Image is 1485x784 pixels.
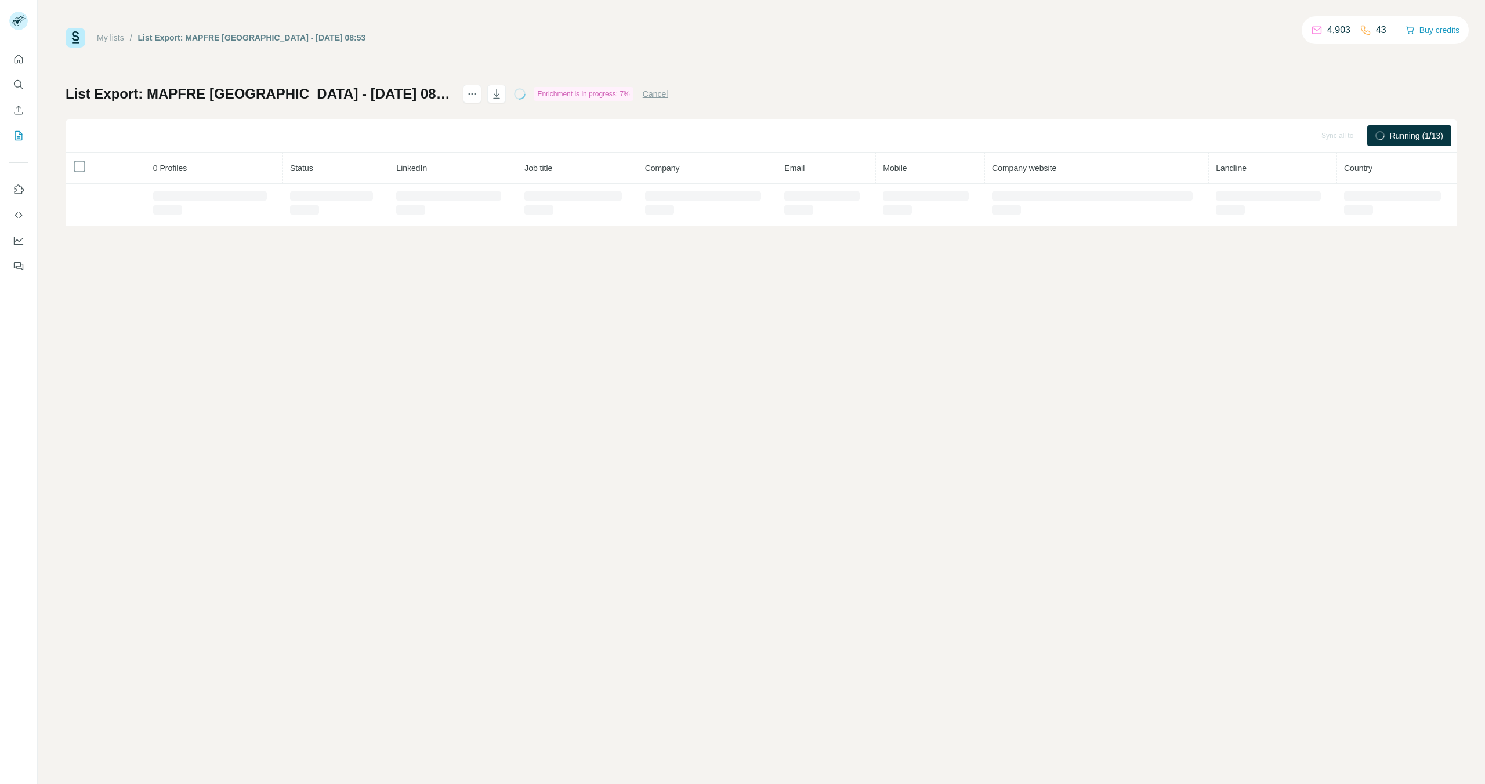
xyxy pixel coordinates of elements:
button: actions [463,85,481,103]
span: Landline [1216,164,1247,173]
button: Dashboard [9,230,28,251]
span: Job title [524,164,552,173]
button: Buy credits [1406,22,1459,38]
button: Use Surfe API [9,205,28,226]
div: List Export: MAPFRE [GEOGRAPHIC_DATA] - [DATE] 08:53 [138,32,366,43]
img: Surfe Logo [66,28,85,48]
p: 43 [1376,23,1386,37]
span: Mobile [883,164,907,173]
span: 0 Profiles [153,164,187,173]
span: Running (1/13) [1389,130,1443,141]
button: Feedback [9,256,28,277]
button: Cancel [643,88,668,100]
span: Company website [992,164,1056,173]
span: Company [645,164,680,173]
span: LinkedIn [396,164,427,173]
button: Enrich CSV [9,100,28,121]
span: Email [784,164,805,173]
button: Search [9,74,28,95]
button: Use Surfe on LinkedIn [9,179,28,200]
button: Quick start [9,49,28,70]
span: Country [1344,164,1372,173]
div: Enrichment is in progress: 7% [534,87,633,101]
h1: List Export: MAPFRE [GEOGRAPHIC_DATA] - [DATE] 08:53 [66,85,452,103]
span: Status [290,164,313,173]
button: My lists [9,125,28,146]
li: / [130,32,132,43]
a: My lists [97,33,124,42]
p: 4,903 [1327,23,1350,37]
